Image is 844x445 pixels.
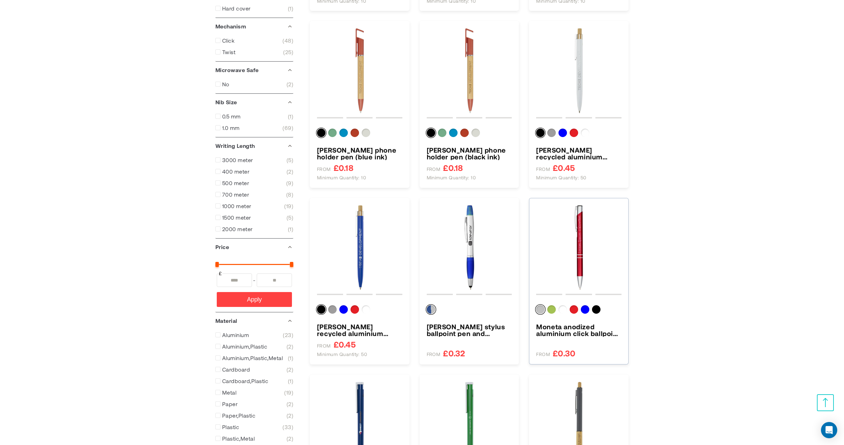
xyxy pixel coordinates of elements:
span: - [252,273,257,287]
div: Silver [536,305,545,314]
a: 3000 meter 5 [215,157,293,163]
span: 69 [282,125,293,131]
span: FROM [427,166,441,172]
h3: [PERSON_NAME] recycled aluminium ballpoint pen (blue ink) [317,323,402,337]
span: Aluminium,Plastic [222,343,267,350]
span: Plastic,Metal [222,435,255,442]
span: Paper,Plastic [222,412,255,419]
div: Microwave Safe [215,62,293,79]
span: 5 [287,214,293,221]
a: Moneta anodized aluminium click ballpoint pen (black ink) [536,205,621,290]
span: Paper [222,401,237,407]
span: Twist [222,49,235,55]
span: Minimum quantity: 50 [536,175,587,181]
div: Blue [339,305,348,314]
div: Solid black [592,305,600,314]
span: 9 [286,180,293,186]
span: 500 meter [222,180,249,186]
div: Grey [328,305,337,314]
span: 1 [288,378,293,384]
div: Colour [536,305,621,316]
span: Aluminium [222,332,249,338]
input: To [257,273,292,287]
span: £ [218,270,223,277]
div: Solid black [427,129,435,137]
div: Material [215,312,293,329]
button: Apply [217,292,292,307]
a: Nooshin recycled aluminium ballpoint pen (black ink) [536,147,621,160]
span: £0.45 [553,163,575,172]
span: £0.18 [334,163,354,172]
span: FROM [317,166,331,172]
img: Nash stylus ballpoint pen and highlighter (black ink) [427,205,512,290]
img: Nooshin recycled aluminium ballpoint pen (black ink) [536,28,621,113]
div: Grey [547,129,556,137]
a: Nooshin recycled aluminium ballpoint pen (blue ink) [317,323,402,337]
span: 2 [287,366,293,373]
div: Lime [547,305,556,314]
a: Delfina phone holder pen (blue ink) [317,28,402,113]
div: Colour [317,129,402,140]
span: 2000 meter [222,226,253,232]
span: FROM [536,351,550,357]
div: Solid black [317,305,325,314]
div: Colour [536,129,621,140]
div: Heather green [328,129,337,137]
a: Aluminium,Plastic 2 [215,343,293,350]
a: 1000 meter 19 [215,203,293,209]
span: 33 [282,424,293,430]
span: 1 [288,355,293,361]
span: 3000 meter [222,157,253,163]
div: Oatmeal [471,129,480,137]
a: Nash stylus ballpoint pen and highlighter (black ink) [427,323,512,337]
span: 1000 meter [222,203,251,209]
img: Delfina phone holder pen (black ink) [427,28,512,113]
span: 48 [282,37,293,44]
a: 0.5 mm 1 [215,113,293,120]
div: Brick [460,129,469,137]
h3: [PERSON_NAME] phone holder pen (blue ink) [317,147,402,160]
div: Writing Length [215,137,293,154]
span: 2 [287,81,293,88]
a: Nooshin recycled aluminium ballpoint pen (blue ink) [317,205,402,290]
a: Delfina phone holder pen (blue ink) [317,147,402,160]
a: Cardboard,Plastic 1 [215,378,293,384]
h3: Moneta anodized aluminium click ballpoint pen (black ink) [536,323,621,337]
span: Hard cover [222,5,251,12]
span: 23 [283,332,293,338]
div: Brick [351,129,359,137]
span: 2 [287,168,293,175]
span: 1500 meter [222,214,251,221]
span: 5 [287,157,293,163]
div: Ocean blue [339,129,348,137]
a: Delfina phone holder pen (black ink) [427,147,512,160]
span: 400 meter [222,168,249,175]
a: 2000 meter 1 [215,226,293,232]
div: Blue [558,129,567,137]
input: From [217,273,252,287]
span: FROM [317,343,331,349]
span: 2 [287,435,293,442]
a: Plastic 33 [215,424,293,430]
a: Twist 25 [215,49,293,55]
div: Solid black [536,129,545,137]
div: Nib Size [215,94,293,111]
a: Plastic,Metal 2 [215,435,293,442]
span: Minimum quantity: 10 [317,175,366,181]
span: No [222,81,229,88]
span: 0.5 mm [222,113,241,120]
div: Silver&Royal blue [427,305,435,314]
span: 2 [287,412,293,419]
a: 1.0 mm 69 [215,125,293,131]
a: No 2 [215,81,293,88]
span: FROM [427,351,441,357]
span: 19 [284,389,293,396]
div: Oatmeal [362,129,370,137]
div: Solid black [317,129,325,137]
h3: [PERSON_NAME] phone holder pen (black ink) [427,147,512,160]
a: 700 meter 8 [215,191,293,198]
h3: [PERSON_NAME] stylus ballpoint pen and highlighter (black ink) [427,323,512,337]
span: Minimum quantity: 10 [427,175,476,181]
a: Cardboard 2 [215,366,293,373]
